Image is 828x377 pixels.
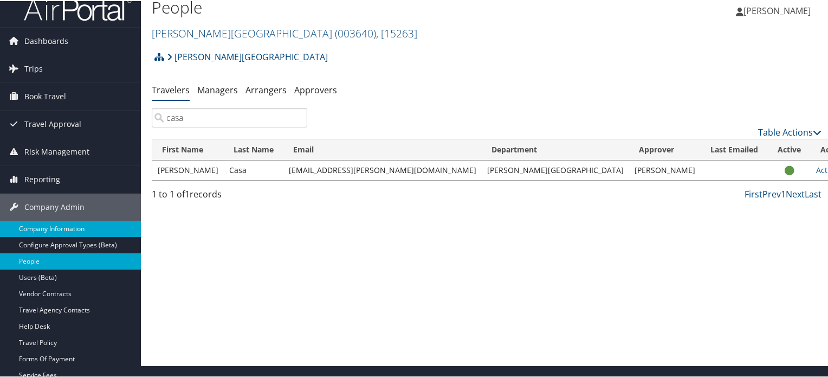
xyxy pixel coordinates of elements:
[24,165,60,192] span: Reporting
[24,110,81,137] span: Travel Approval
[152,159,224,179] td: [PERSON_NAME]
[294,83,337,95] a: Approvers
[376,25,417,40] span: , [ 15263 ]
[152,107,307,126] input: Search
[24,137,89,164] span: Risk Management
[786,187,805,199] a: Next
[781,187,786,199] a: 1
[197,83,238,95] a: Managers
[335,25,376,40] span: ( 003640 )
[224,159,283,179] td: Casa
[167,45,328,67] a: [PERSON_NAME][GEOGRAPHIC_DATA]
[24,54,43,81] span: Trips
[482,159,629,179] td: [PERSON_NAME][GEOGRAPHIC_DATA]
[24,193,85,220] span: Company Admin
[245,83,287,95] a: Arrangers
[768,138,811,159] th: Active: activate to sort column ascending
[152,187,307,205] div: 1 to 1 of records
[24,82,66,109] span: Book Travel
[745,187,762,199] a: First
[283,138,482,159] th: Email: activate to sort column ascending
[762,187,781,199] a: Prev
[805,187,821,199] a: Last
[758,125,821,137] a: Table Actions
[152,83,190,95] a: Travelers
[185,187,190,199] span: 1
[482,138,629,159] th: Department: activate to sort column ascending
[629,159,701,179] td: [PERSON_NAME]
[24,27,68,54] span: Dashboards
[152,138,224,159] th: First Name: activate to sort column ascending
[283,159,482,179] td: [EMAIL_ADDRESS][PERSON_NAME][DOMAIN_NAME]
[629,138,701,159] th: Approver
[152,25,417,40] a: [PERSON_NAME][GEOGRAPHIC_DATA]
[224,138,283,159] th: Last Name: activate to sort column descending
[743,4,811,16] span: [PERSON_NAME]
[701,138,768,159] th: Last Emailed: activate to sort column ascending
